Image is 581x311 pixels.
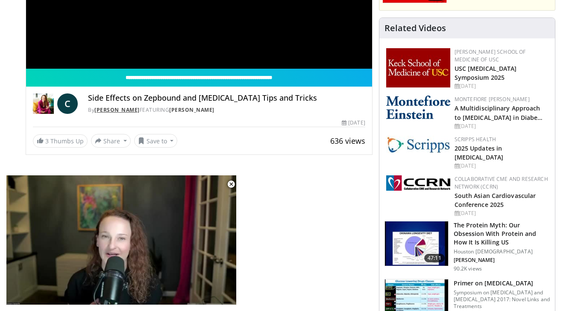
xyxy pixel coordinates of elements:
[424,254,445,262] span: 47:11
[330,136,365,146] span: 636 views
[45,137,49,145] span: 3
[455,209,548,217] div: [DATE]
[455,175,548,190] a: Collaborative CME and Research Network (CCRN)
[455,162,548,170] div: [DATE]
[455,96,530,103] a: Montefiore [PERSON_NAME]
[223,175,240,193] button: Close
[454,248,550,255] p: Houston [DEMOGRAPHIC_DATA]
[454,257,550,264] p: [PERSON_NAME]
[454,289,550,310] p: Symposium on [MEDICAL_DATA] and [MEDICAL_DATA] 2017: Novel Links and Treatments
[386,175,450,191] img: a04ee3ba-8487-4636-b0fb-5e8d268f3737.png.150x105_q85_autocrop_double_scale_upscale_version-0.2.png
[384,23,446,33] h4: Related Videos
[455,192,536,209] a: South Asian Cardiovascular Conference 2025
[455,136,496,143] a: Scripps Health
[386,136,450,153] img: c9f2b0b7-b02a-4276-a72a-b0cbb4230bc1.jpg.150x105_q85_autocrop_double_scale_upscale_version-0.2.jpg
[455,144,503,161] a: 2025 Updates in [MEDICAL_DATA]
[94,106,140,113] a: [PERSON_NAME]
[6,175,237,305] video-js: Video Player
[454,221,550,247] h3: The Protein Myth: Our Obsession With Protein and How It Is Killing US
[169,106,214,113] a: [PERSON_NAME]
[384,221,550,272] a: 47:11 The Protein Myth: Our Obsession With Protein and How It Is Killing US Houston [DEMOGRAPHIC_...
[455,64,517,81] a: USC [MEDICAL_DATA] Symposium 2025
[342,119,365,127] div: [DATE]
[455,122,548,130] div: [DATE]
[455,82,548,90] div: [DATE]
[386,48,450,87] img: 7b941f1f-d101-407a-8bfa-07bd47db01ba.png.150x105_q85_autocrop_double_scale_upscale_version-0.2.jpg
[88,106,365,114] div: By FEATURING
[386,96,450,119] img: b0142b4c-93a1-4b58-8f91-5265c282693c.png.150x105_q85_autocrop_double_scale_upscale_version-0.2.png
[454,265,482,272] p: 90.2K views
[57,93,78,114] a: C
[88,93,365,103] h4: Side Effects on Zepbound and [MEDICAL_DATA] Tips and Tricks
[454,279,550,288] h3: Primer on [MEDICAL_DATA]
[385,221,448,266] img: b7b8b05e-5021-418b-a89a-60a270e7cf82.150x105_q85_crop-smart_upscale.jpg
[455,48,526,63] a: [PERSON_NAME] School of Medicine of USC
[33,134,88,148] a: 3 Thumbs Up
[134,134,178,148] button: Save to
[455,104,543,121] a: A Multidisciplinary Approach to [MEDICAL_DATA] in Diabe…
[33,93,54,114] img: Dr. Carolynn Francavilla
[91,134,131,148] button: Share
